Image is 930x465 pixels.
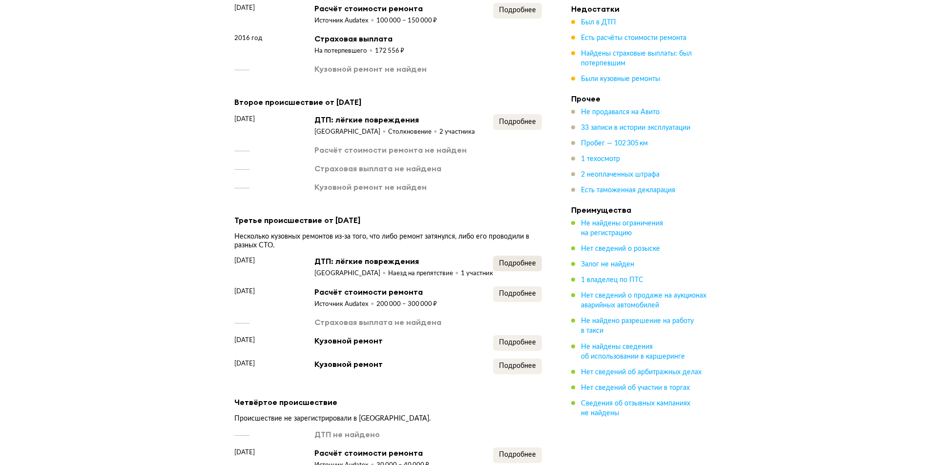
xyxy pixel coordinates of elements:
[571,94,708,103] h4: Прочее
[388,128,439,137] div: Столкновение
[493,335,542,351] button: Подробнее
[499,339,536,346] span: Подробнее
[581,187,675,194] span: Есть таможенная декларация
[234,33,262,43] span: 2016 год
[499,363,536,369] span: Подробнее
[234,3,255,13] span: [DATE]
[376,17,437,25] div: 100 000 – 150 000 ₽
[581,318,694,334] span: Не найдено разрешение на работу в такси
[388,269,461,278] div: Наезд на препятствие
[493,447,542,463] button: Подробнее
[581,124,690,131] span: 33 записи в истории эксплуатации
[375,47,404,56] div: 172 556 ₽
[581,19,616,26] span: Был в ДТП
[499,119,536,125] span: Подробнее
[314,317,441,327] div: Страховая выплата не найдена
[581,140,648,147] span: Пробег — 102 305 км
[314,63,427,74] div: Кузовной ремонт не найден
[314,17,376,25] div: Источник Audatex
[581,220,663,237] span: Не найдены ограничения на регистрацию
[234,214,542,226] div: Третье происшествие от [DATE]
[314,144,467,155] div: Расчёт стоимости ремонта не найден
[314,447,429,458] div: Расчёт стоимости ремонта
[314,33,404,44] div: Страховая выплата
[314,269,388,278] div: [GEOGRAPHIC_DATA]
[493,256,542,271] button: Подробнее
[314,335,383,346] div: Кузовной ремонт
[493,359,542,374] button: Подробнее
[493,286,542,302] button: Подробнее
[581,76,660,82] span: Были кузовные ремонты
[499,451,536,458] span: Подробнее
[314,429,380,440] div: ДТП не найдено
[581,277,643,283] span: 1 владелец по ПТС
[234,286,255,296] span: [DATE]
[581,384,690,391] span: Нет сведений об участии в торгах
[314,47,375,56] div: На потерпевшего
[493,3,542,19] button: Подробнее
[581,156,620,162] span: 1 техосмотр
[314,359,383,369] div: Кузовной ремонт
[493,114,542,130] button: Подробнее
[581,292,706,309] span: Нет сведений о продаже на аукционах аварийных автомобилей
[376,300,437,309] div: 200 000 – 300 000 ₽
[234,114,255,124] span: [DATE]
[581,261,634,268] span: Залог не найден
[499,7,536,14] span: Подробнее
[581,35,686,41] span: Есть расчёты стоимости ремонта
[234,96,542,108] div: Второе происшествие от [DATE]
[234,396,542,408] div: Четвёртое происшествие
[581,343,685,360] span: Не найдены сведения об использовании в каршеринге
[581,171,660,178] span: 2 неоплаченных штрафа
[234,359,255,368] span: [DATE]
[314,182,427,192] div: Кузовной ремонт не найден
[581,245,660,252] span: Нет сведений о розыске
[314,128,388,137] div: [GEOGRAPHIC_DATA]
[314,3,437,14] div: Расчёт стоимости ремонта
[314,300,376,309] div: Источник Audatex
[571,4,708,14] h4: Недостатки
[581,400,690,416] span: Сведения об отзывных кампаниях не найдены
[234,256,255,265] span: [DATE]
[461,269,493,278] div: 1 участник
[314,286,437,297] div: Расчёт стоимости ремонта
[581,368,702,375] span: Нет сведений об арбитражных делах
[234,335,255,345] span: [DATE]
[234,447,255,457] span: [DATE]
[314,163,441,174] div: Страховая выплата не найдена
[581,50,692,67] span: Найдены страховые выплаты: был потерпевшим
[314,256,493,266] div: ДТП: лёгкие повреждения
[234,414,542,423] div: Происшествие не зарегистрировали в [GEOGRAPHIC_DATA].
[439,128,475,137] div: 2 участника
[581,109,660,116] span: Не продавался на Авито
[571,205,708,215] h4: Преимущества
[499,290,536,297] span: Подробнее
[234,232,542,250] div: Несколько кузовных ремонтов из-за того, что либо ремонт затянулся, либо его проводили в разных СТО.
[314,114,475,125] div: ДТП: лёгкие повреждения
[499,260,536,267] span: Подробнее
